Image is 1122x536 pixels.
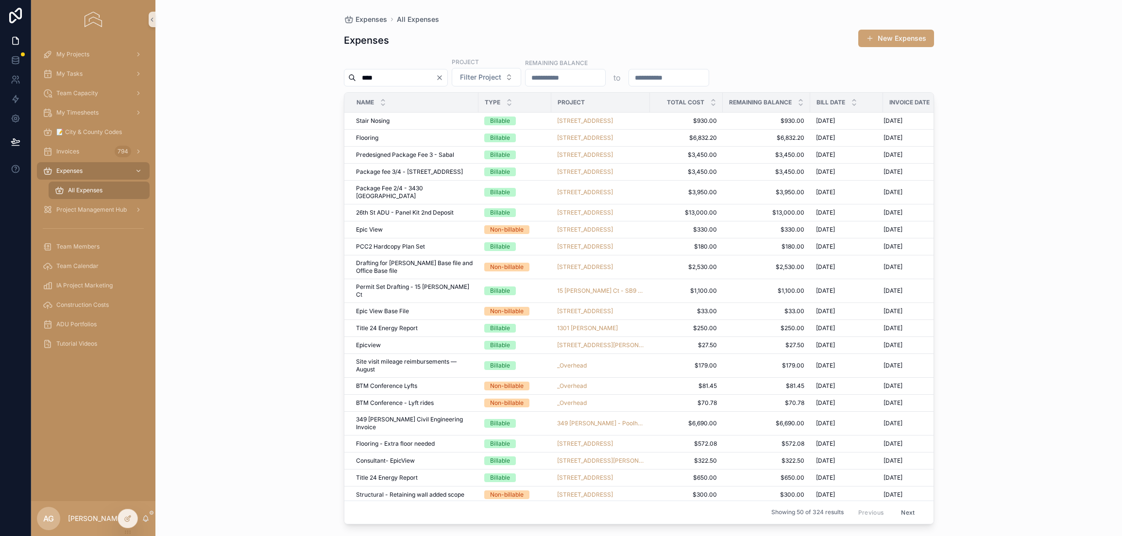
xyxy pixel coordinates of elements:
span: Site visit mileage reimbursements — August [356,358,473,373]
a: _Overhead [557,399,587,407]
span: ADU Portfolios [56,320,97,328]
span: [DATE] [884,362,902,369]
a: 15 [PERSON_NAME] Ct - SB9 Unit [557,287,644,295]
a: $3,450.00 [656,151,717,159]
span: All Expenses [397,15,439,24]
span: [DATE] [884,226,902,234]
a: [DATE] [816,243,877,251]
span: [DATE] [816,341,835,349]
a: Billable [484,188,545,197]
button: Select Button [452,68,521,86]
div: Non-billable [490,307,524,316]
span: Team Capacity [56,89,98,97]
a: 349 [PERSON_NAME] - Poolhouse [557,419,644,427]
a: $250.00 [729,324,804,332]
span: [DATE] [884,287,902,295]
span: $3,450.00 [729,168,804,176]
a: [STREET_ADDRESS] [557,134,644,142]
span: Package fee 3/4 - [STREET_ADDRESS] [356,168,463,176]
span: [DATE] [884,188,902,196]
span: [DATE] [884,324,902,332]
div: Billable [490,286,510,295]
a: [DATE] [884,117,944,125]
a: [DATE] [884,324,944,332]
div: 794 [115,146,131,157]
a: Permit Set Drafting - 15 [PERSON_NAME] Ct [356,283,473,299]
div: Non-billable [490,263,524,271]
a: Non-billable [484,307,545,316]
a: $2,530.00 [656,263,717,271]
span: 26th St ADU - Panel Kit 2nd Deposit [356,209,454,217]
div: Non-billable [490,382,524,390]
span: [DATE] [884,399,902,407]
a: [DATE] [816,188,877,196]
a: [STREET_ADDRESS] [557,263,613,271]
span: Expenses [356,15,387,24]
div: Billable [490,324,510,333]
span: [DATE] [816,287,835,295]
span: $13,000.00 [656,209,717,217]
a: Package fee 3/4 - [STREET_ADDRESS] [356,168,473,176]
a: Title 24 Energy Report [356,324,473,332]
a: [STREET_ADDRESS] [557,188,613,196]
a: 📝 City & County Codes [37,123,150,141]
a: $930.00 [729,117,804,125]
span: _Overhead [557,362,587,369]
a: $3,450.00 [729,151,804,159]
span: $2,530.00 [729,263,804,271]
a: [STREET_ADDRESS] [557,243,613,251]
span: IA Project Marketing [56,282,113,289]
a: [DATE] [816,419,877,427]
a: [DATE] [816,209,877,217]
span: Stair Nosing [356,117,390,125]
a: Expenses [37,162,150,180]
a: [STREET_ADDRESS] [557,226,613,234]
span: [DATE] [816,188,835,196]
a: [DATE] [884,134,944,142]
span: _Overhead [557,382,587,390]
a: [DATE] [884,362,944,369]
a: Billable [484,208,545,217]
div: Billable [490,188,510,197]
a: Invoices794 [37,143,150,160]
span: Predesigned Package Fee 3 - Sabal [356,151,454,159]
a: $1,100.00 [656,287,717,295]
a: [DATE] [884,151,944,159]
a: $180.00 [729,243,804,251]
div: Billable [490,242,510,251]
a: $70.78 [656,399,717,407]
button: New Expenses [858,30,934,47]
span: [DATE] [816,419,835,427]
a: 26th St ADU - Panel Kit 2nd Deposit [356,209,473,217]
span: [DATE] [884,243,902,251]
span: [STREET_ADDRESS] [557,307,613,315]
a: [DATE] [816,226,877,234]
span: Invoices [56,148,79,155]
a: _Overhead [557,399,644,407]
a: Non-billable [484,263,545,271]
span: [DATE] [816,307,835,315]
span: [DATE] [884,382,902,390]
a: $33.00 [656,307,717,315]
a: [DATE] [884,188,944,196]
a: Package Fee 2/4 - 3430 [GEOGRAPHIC_DATA] [356,184,473,200]
span: Team Members [56,243,100,251]
a: $179.00 [656,362,717,369]
span: [DATE] [816,399,835,407]
span: PCC2 Hardcopy Plan Set [356,243,425,251]
span: [DATE] [884,151,902,159]
a: All Expenses [49,182,150,199]
a: [STREET_ADDRESS] [557,226,644,234]
span: Epicview [356,341,381,349]
a: $33.00 [729,307,804,315]
a: My Timesheets [37,104,150,121]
